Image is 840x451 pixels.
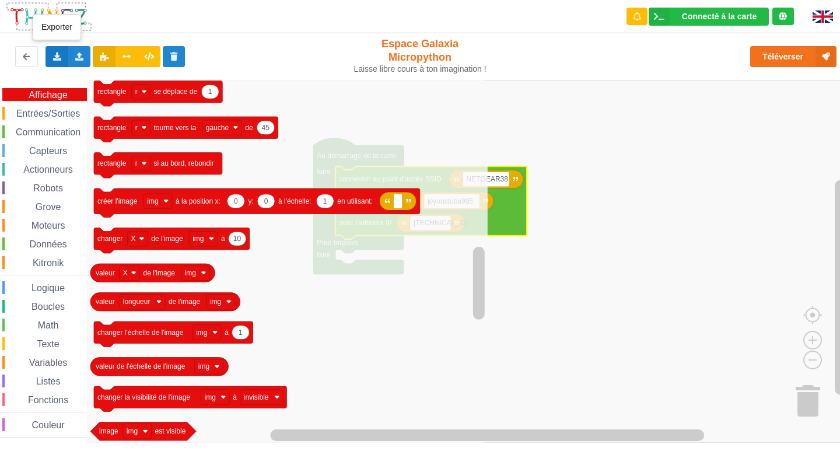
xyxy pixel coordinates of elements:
text: à l'échelle: [278,197,311,205]
text: à [221,235,225,243]
text: r [135,159,138,167]
text: rectangle [97,124,127,132]
text: 1 [208,88,212,96]
text: img [210,298,221,306]
span: Texte [35,339,61,349]
text: 10 [233,235,242,243]
span: Math [36,320,61,330]
span: Listes [34,376,62,386]
text: à [233,393,237,401]
text: valeur [96,269,115,277]
text: image [99,427,118,435]
text: X [131,235,135,243]
text: à la position x: [176,197,220,205]
span: Capteurs [27,146,69,156]
text: 1 [239,328,243,337]
span: Kitronik [31,258,65,268]
text: de l'image [169,298,201,306]
text: gauche [206,124,229,132]
span: Boucles [30,302,66,312]
div: Laisse libre cours à ton imagination ! [349,64,492,74]
text: changer [97,235,123,243]
div: Connecté à la carte [682,12,757,20]
text: 0 [264,197,268,205]
text: changer la visibilité de l'image [97,393,190,401]
span: Robots [32,183,65,193]
text: img [185,269,196,277]
text: en utilisant: [337,197,373,205]
text: de l'image [151,235,183,243]
span: Fonctions [26,395,70,405]
text: r [135,124,138,132]
span: Affichage [27,90,69,100]
span: Variables [27,358,69,368]
text: tourne vers la [153,124,196,132]
text: changer l'échelle de l'image [97,328,184,337]
text: y: [248,197,253,205]
text: de [245,124,253,132]
text: créer l'image [97,197,138,205]
text: se déplace de [153,88,197,96]
text: img [192,235,204,243]
button: Téléverser [750,46,836,67]
text: de l'image [143,269,176,277]
div: Ta base fonctionne bien ! [649,8,769,26]
text: 1 [323,197,327,205]
text: invisible [244,393,269,401]
text: img [147,197,158,205]
span: Couleur [30,420,66,430]
span: Logique [30,283,66,293]
text: à [225,328,229,337]
div: Espace Galaxia Micropython [349,37,492,74]
span: Données [28,239,69,249]
text: img [196,328,207,337]
text: valeur [96,298,115,306]
span: Actionneurs [22,165,75,174]
text: 0 [234,197,238,205]
span: Communication [14,127,82,137]
text: 45 [262,124,270,132]
text: X [123,269,128,277]
div: Tu es connecté au serveur de création de Thingz [772,8,794,25]
span: Moteurs [30,221,67,230]
text: valeur de l'échelle de l'image [96,362,185,370]
div: Exporter [33,14,81,40]
span: Grove [34,202,63,212]
text: rectangle [97,88,127,96]
text: est visible [155,427,186,435]
img: thingz_logo.png [5,1,93,32]
span: Entrées/Sorties [15,109,82,118]
img: gb.png [813,11,833,23]
text: r [135,88,138,96]
text: img [198,362,209,370]
text: si au bord, rebondir [153,159,213,167]
text: rectangle [97,159,127,167]
text: img [127,427,138,435]
text: longueur [123,298,150,306]
text: img [205,393,216,401]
